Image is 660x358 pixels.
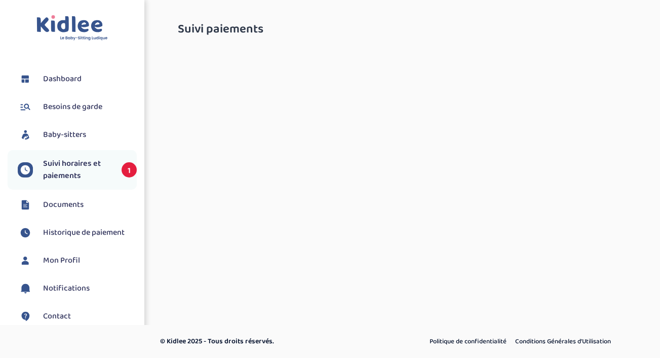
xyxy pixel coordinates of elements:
img: suivihoraire.svg [18,162,33,177]
img: besoin.svg [18,99,33,115]
img: contact.svg [18,309,33,324]
span: Historique de paiement [43,227,125,239]
span: Besoins de garde [43,101,102,113]
span: Mon Profil [43,255,80,267]
span: Suivi horaires et paiements [43,158,111,182]
a: Contact [18,309,137,324]
span: Documents [43,199,84,211]
img: dashboard.svg [18,71,33,87]
span: Suivi paiements [178,23,263,36]
a: Conditions Générales d’Utilisation [512,335,614,348]
p: © Kidlee 2025 - Tous droits réservés. [160,336,373,347]
img: notification.svg [18,281,33,296]
span: 1 [122,162,137,177]
a: Suivi horaires et paiements 1 [18,158,137,182]
img: profil.svg [18,253,33,268]
span: Contact [43,310,71,323]
img: babysitters.svg [18,127,33,142]
a: Politique de confidentialité [426,335,510,348]
span: Dashboard [43,73,82,85]
a: Documents [18,197,137,212]
a: Baby-sitters [18,127,137,142]
img: logo.svg [36,15,108,41]
span: Notifications [43,282,90,295]
a: Besoins de garde [18,99,137,115]
a: Historique de paiement [18,225,137,240]
a: Mon Profil [18,253,137,268]
a: Dashboard [18,71,137,87]
a: Notifications [18,281,137,296]
img: suivihoraire.svg [18,225,33,240]
span: Baby-sitters [43,129,86,141]
img: documents.svg [18,197,33,212]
